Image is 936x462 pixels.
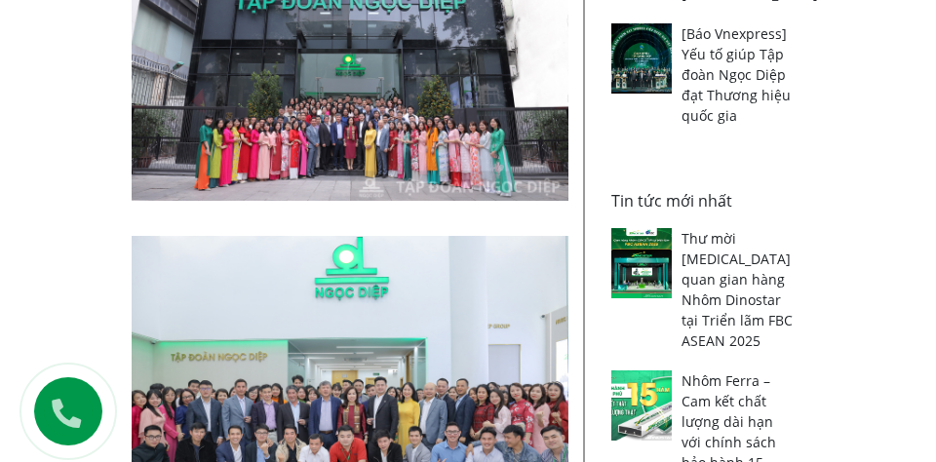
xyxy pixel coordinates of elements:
[611,23,672,94] img: [Báo Vnexpress] Yếu tố giúp Tập đoàn Ngọc Diệp đạt Thương hiệu quốc gia
[682,229,793,350] a: Thư mời [MEDICAL_DATA] quan gian hàng Nhôm Dinostar tại Triển lãm FBC ASEAN 2025
[611,189,793,212] p: Tin tức mới nhất
[611,370,672,441] img: Nhôm Ferra – Cam kết chất lượng dài hạn với chính sách bảo hành 15 năm bề mặt sơn
[611,228,672,298] img: Thư mời tham quan gian hàng Nhôm Dinostar tại Triển lãm FBC ASEAN 2025
[682,24,791,125] a: [Báo Vnexpress] Yếu tố giúp Tập đoàn Ngọc Diệp đạt Thương hiệu quốc gia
